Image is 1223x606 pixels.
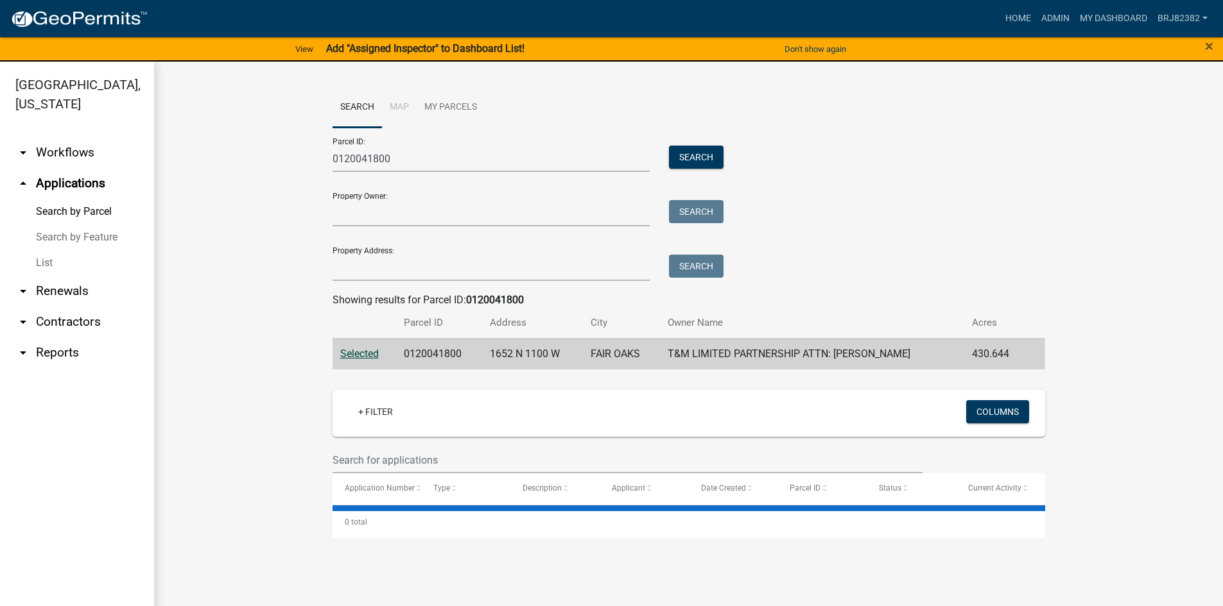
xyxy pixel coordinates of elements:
[290,38,318,60] a: View
[583,308,659,338] th: City
[466,294,524,306] strong: 0120041800
[523,484,562,492] span: Description
[15,145,31,160] i: arrow_drop_down
[482,308,583,338] th: Address
[660,308,965,338] th: Owner Name
[779,38,851,60] button: Don't show again
[510,473,600,504] datatable-header-cell: Description
[879,484,901,492] span: Status
[345,484,415,492] span: Application Number
[15,176,31,191] i: arrow_drop_up
[333,506,1045,538] div: 0 total
[790,484,820,492] span: Parcel ID
[660,338,965,369] td: T&M LIMITED PARTNERSHIP ATTN: [PERSON_NAME]
[612,484,645,492] span: Applicant
[15,345,31,360] i: arrow_drop_down
[333,87,382,128] a: Search
[417,87,485,128] a: My Parcels
[1000,6,1036,31] a: Home
[867,473,956,504] datatable-header-cell: Status
[956,473,1045,504] datatable-header-cell: Current Activity
[396,338,483,369] td: 0120041800
[689,473,778,504] datatable-header-cell: Date Created
[964,308,1027,338] th: Acres
[482,338,583,369] td: 1652 N 1100 W
[701,484,746,492] span: Date Created
[15,314,31,330] i: arrow_drop_down
[326,42,525,55] strong: Add "Assigned Inspector" to Dashboard List!
[964,338,1027,369] td: 430.644
[583,338,659,369] td: FAIR OAKS
[333,473,422,504] datatable-header-cell: Application Number
[600,473,689,504] datatable-header-cell: Applicant
[1205,38,1213,54] button: Close
[433,484,450,492] span: Type
[669,200,724,223] button: Search
[15,283,31,299] i: arrow_drop_down
[348,400,403,423] a: + Filter
[1152,6,1213,31] a: brj82382
[669,146,724,169] button: Search
[777,473,867,504] datatable-header-cell: Parcel ID
[396,308,483,338] th: Parcel ID
[340,348,379,360] a: Selected
[1036,6,1075,31] a: Admin
[1205,37,1213,55] span: ×
[968,484,1021,492] span: Current Activity
[421,473,510,504] datatable-header-cell: Type
[669,255,724,278] button: Search
[1075,6,1152,31] a: My Dashboard
[333,447,923,473] input: Search for applications
[333,292,1045,308] div: Showing results for Parcel ID:
[966,400,1029,423] button: Columns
